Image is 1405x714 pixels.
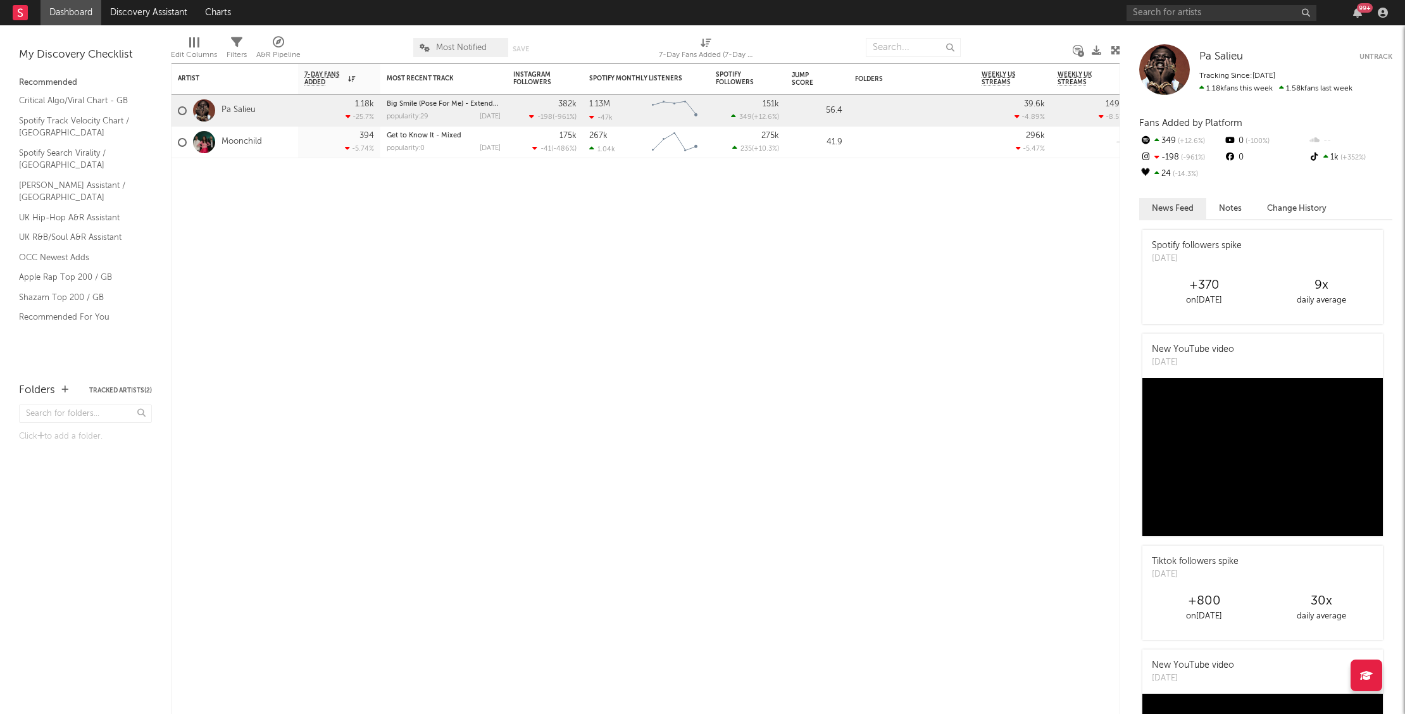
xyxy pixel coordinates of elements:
[222,137,262,147] a: Moonchild
[387,75,482,82] div: Most Recent Track
[1152,343,1234,356] div: New YouTube video
[19,114,139,140] a: Spotify Track Velocity Chart / [GEOGRAPHIC_DATA]
[19,47,152,63] div: My Discovery Checklist
[19,270,139,284] a: Apple Rap Top 200 / GB
[227,32,247,68] div: Filters
[589,145,615,153] div: 1.04k
[227,47,247,63] div: Filters
[387,101,515,108] a: Big Smile (Pose For Me) - Extended Mix
[792,103,842,118] div: 56.4
[1263,609,1380,624] div: daily average
[1244,138,1270,145] span: -100 %
[1139,133,1223,149] div: 349
[763,100,779,108] div: 151k
[1139,118,1242,128] span: Fans Added by Platform
[589,100,610,108] div: 1.13M
[387,113,428,120] div: popularity: 29
[19,230,139,244] a: UK R&B/Soul A&R Assistant
[982,71,1026,86] span: Weekly US Streams
[659,47,754,63] div: 7-Day Fans Added (7-Day Fans Added)
[1263,594,1380,609] div: 30 x
[1199,85,1273,92] span: 1.18k fans this week
[731,113,779,121] div: ( )
[89,387,152,394] button: Tracked Artists(2)
[19,211,139,225] a: UK Hip-Hop A&R Assistant
[754,114,777,121] span: +12.6 %
[480,145,501,152] div: [DATE]
[1171,171,1198,178] span: -14.3 %
[1152,568,1239,581] div: [DATE]
[1152,356,1234,369] div: [DATE]
[19,94,139,108] a: Critical Algo/Viral Chart - GB
[529,113,577,121] div: ( )
[1339,154,1366,161] span: +352 %
[19,291,139,304] a: Shazam Top 200 / GB
[761,132,779,140] div: 275k
[554,114,575,121] span: -961 %
[19,146,139,172] a: Spotify Search Virality / [GEOGRAPHIC_DATA]
[19,404,152,423] input: Search for folders...
[1152,672,1234,685] div: [DATE]
[540,146,551,153] span: -41
[1139,149,1223,166] div: -198
[1152,239,1242,253] div: Spotify followers spike
[256,47,301,63] div: A&R Pipeline
[1353,8,1362,18] button: 99+
[19,310,139,324] a: Recommended For You
[659,32,754,68] div: 7-Day Fans Added (7-Day Fans Added)
[178,75,273,82] div: Artist
[589,75,684,82] div: Spotify Monthly Listeners
[1015,113,1045,121] div: -4.89 %
[558,100,577,108] div: 382k
[387,132,461,139] a: Get to Know It - Mixed
[1146,278,1263,293] div: +370
[754,146,777,153] span: +10.3 %
[1263,293,1380,308] div: daily average
[19,178,139,204] a: [PERSON_NAME] Assistant / [GEOGRAPHIC_DATA]
[1146,609,1263,624] div: on [DATE]
[256,32,301,68] div: A&R Pipeline
[589,113,613,122] div: -47k
[1308,133,1392,149] div: --
[1199,85,1352,92] span: 1.58k fans last week
[171,47,217,63] div: Edit Columns
[1199,51,1243,63] a: Pa Salieu
[1152,555,1239,568] div: Tiktok followers spike
[732,144,779,153] div: ( )
[866,38,961,57] input: Search...
[792,72,823,87] div: Jump Score
[222,105,256,116] a: Pa Salieu
[19,383,55,398] div: Folders
[553,146,575,153] span: -486 %
[1179,154,1205,161] span: -961 %
[559,132,577,140] div: 175k
[1139,198,1206,219] button: News Feed
[355,100,374,108] div: 1.18k
[19,75,152,91] div: Recommended
[1016,144,1045,153] div: -5.47 %
[716,71,760,86] div: Spotify Followers
[1152,659,1234,672] div: New YouTube video
[346,113,374,121] div: -25.7 %
[792,135,842,150] div: 41.9
[1223,133,1308,149] div: 0
[387,132,501,139] div: Get to Know It - Mixed
[1223,149,1308,166] div: 0
[387,145,425,152] div: popularity: 0
[1357,3,1373,13] div: 99 +
[1176,138,1205,145] span: +12.6 %
[739,114,752,121] span: 349
[1139,166,1223,182] div: 24
[1024,100,1045,108] div: 39.6k
[171,32,217,68] div: Edit Columns
[1206,198,1254,219] button: Notes
[387,101,501,108] div: Big Smile (Pose For Me) - Extended Mix
[436,44,487,52] span: Most Notified
[1199,72,1275,80] span: Tracking Since: [DATE]
[19,251,139,265] a: OCC Newest Adds
[1127,5,1316,21] input: Search for artists
[532,144,577,153] div: ( )
[345,144,374,153] div: -5.74 %
[1199,51,1243,62] span: Pa Salieu
[1146,594,1263,609] div: +800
